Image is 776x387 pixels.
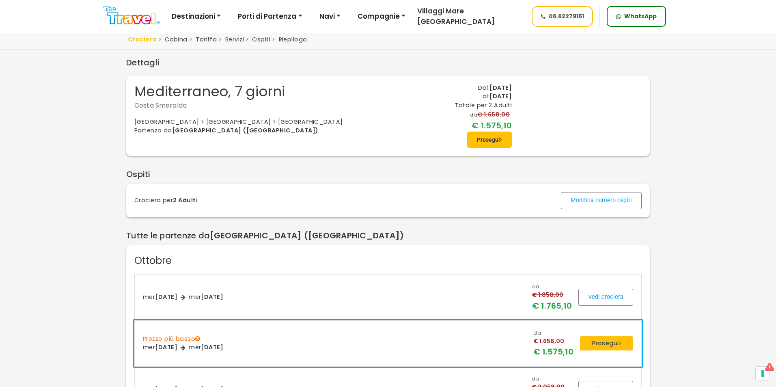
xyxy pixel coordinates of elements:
[233,9,307,25] button: Porti di Partenza
[166,9,226,25] button: Destinazioni
[103,6,160,25] img: Logo The Travel
[624,12,657,21] span: WhatsApp
[210,230,404,241] span: [GEOGRAPHIC_DATA] ([GEOGRAPHIC_DATA])
[532,291,572,300] div: € 1.858,00
[533,329,573,337] div: da
[157,35,188,44] li: Cabina
[477,110,512,119] span: € 1.658,00
[533,346,573,358] div: € 1.575,10
[352,9,411,25] button: Compagnie
[134,126,442,135] div: Partenza da
[470,119,512,132] div: € 1.575,10
[201,343,223,351] span: [DATE]
[143,343,177,352] div: mer
[533,337,573,346] div: € 1.658,00
[470,110,512,119] div: da
[244,35,270,44] li: Ospiti
[155,343,177,351] span: [DATE]
[217,35,244,44] li: Servizi
[532,283,572,291] div: da
[143,293,177,302] div: mer
[173,196,198,204] span: 2 Adulti
[188,35,217,44] li: Tariffa
[126,229,650,242] div: Tutte le partenze da
[578,289,633,306] a: Vedi crociera
[489,92,512,100] span: [DATE]
[134,84,442,100] div: Mediterraneo, 7 giorni
[134,118,442,127] div: [GEOGRAPHIC_DATA] > [GEOGRAPHIC_DATA] > [GEOGRAPHIC_DATA]
[561,192,642,209] md-outlined-button: Modifica numero ospiti
[155,293,177,301] span: [DATE]
[201,293,223,301] span: [DATE]
[126,35,157,44] li: Crociera
[417,6,495,26] span: Villaggi Mare [GEOGRAPHIC_DATA]
[134,196,198,205] div: Crociera per
[478,84,489,92] span: Dal:
[143,335,521,344] div: Prezzo più basso
[489,84,512,92] span: [DATE]
[126,56,650,69] div: Dettagli
[314,9,346,25] button: Navi
[189,293,223,302] div: mer
[483,92,489,100] span: al:
[411,6,524,27] a: Villaggi Mare [GEOGRAPHIC_DATA]
[467,132,512,148] a: Prosegui
[532,6,593,27] a: 06.62279151
[580,336,633,351] button: Prosegui
[455,101,512,110] div: Totale per 2 Adulti
[270,35,307,44] li: Riepilogo
[532,375,572,383] div: da
[189,343,223,352] div: mer
[549,12,584,21] span: 06.62279151
[532,300,572,312] div: € 1.765,10
[126,168,650,181] div: Ospiti
[134,100,442,111] div: Costa Smeralda
[134,253,642,268] div: Ottobre
[607,6,666,27] a: WhatsApp
[172,126,319,134] span: [GEOGRAPHIC_DATA] ([GEOGRAPHIC_DATA])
